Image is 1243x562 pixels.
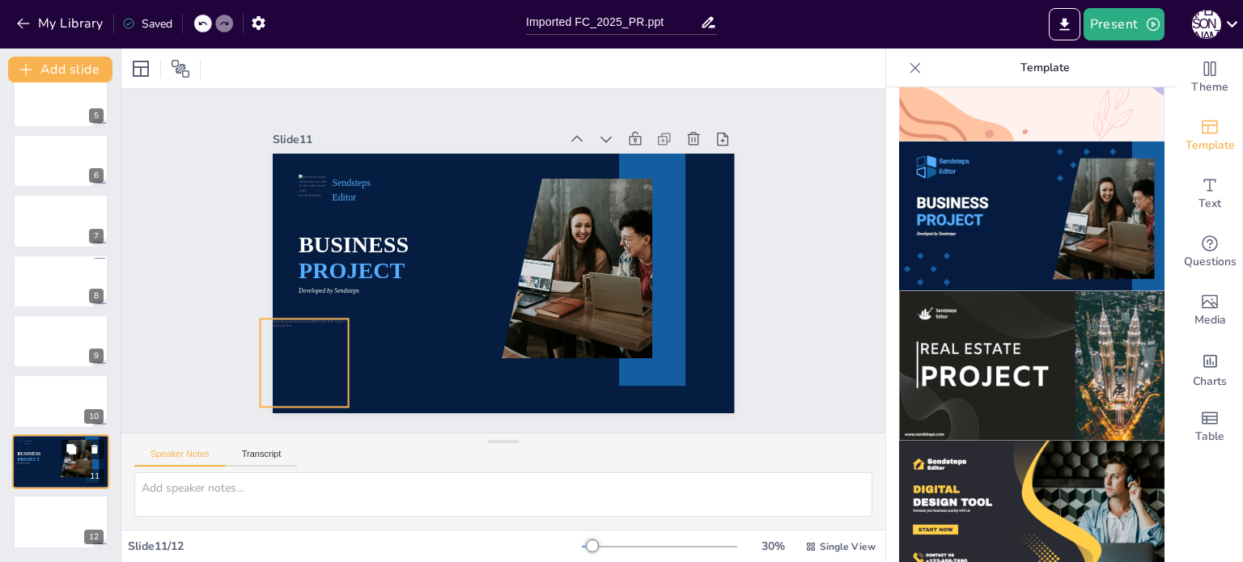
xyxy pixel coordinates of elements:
span: Editor [24,442,29,445]
div: 7 [89,229,104,243]
div: 12 [13,495,108,548]
span: Single View [820,540,876,553]
span: Sendsteps [341,160,380,175]
button: О [PERSON_NAME] [1192,8,1221,40]
span: Charts [1193,373,1227,391]
span: Sendsteps [24,439,32,442]
img: thumb-10.png [899,142,1165,291]
div: Saved [122,16,172,32]
div: 8 [13,255,108,308]
p: Template [928,49,1161,87]
input: Insert title [526,11,700,34]
button: My Library [12,11,110,36]
img: thumb-11.png [899,291,1165,441]
button: Transcript [226,449,298,467]
div: О [PERSON_NAME] [1192,10,1221,39]
div: 11 [12,434,109,489]
span: PROJECT [18,456,40,462]
button: Delete Slide [85,439,104,458]
div: 9 [13,315,108,368]
span: Questions [1184,253,1237,271]
button: Present [1084,8,1165,40]
div: 7 [13,194,108,247]
div: 10 [13,374,108,428]
div: 9 [89,349,104,363]
button: Export to PowerPoint [1049,8,1080,40]
span: BUSINESS [300,211,412,247]
button: Add slide [8,57,112,82]
span: PROJECT [297,236,405,273]
button: Speaker Notes [134,449,226,467]
div: Get real-time input from your audience [1177,223,1242,281]
div: Slide 11 / 12 [128,539,582,554]
span: Position [171,59,190,78]
span: Text [1198,195,1221,213]
span: Template [1186,137,1235,154]
div: 12 [84,530,104,544]
div: 8 [89,289,104,303]
div: Add images, graphics, shapes or video [1177,281,1242,340]
span: Developed by Sendsteps [296,265,357,278]
span: Developed by Sendsteps [18,463,31,464]
div: 30 % [753,539,792,554]
div: Slide 11 [286,108,573,154]
div: Add text boxes [1177,165,1242,223]
div: 11 [85,469,104,484]
div: 5 [13,74,108,128]
span: BUSINESS [18,451,41,457]
span: Media [1194,311,1226,329]
div: 6 [89,168,104,183]
div: Add charts and graphs [1177,340,1242,398]
div: Layout [128,56,154,82]
div: Change the overall theme [1177,49,1242,107]
span: Table [1195,428,1224,446]
div: Add ready made slides [1177,107,1242,165]
div: 5 [89,108,104,123]
span: Theme [1191,78,1228,96]
div: Add a table [1177,398,1242,456]
button: Duplicate Slide [62,439,81,458]
div: 10 [84,409,104,424]
div: 6 [13,134,108,188]
span: Editor [339,175,364,188]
